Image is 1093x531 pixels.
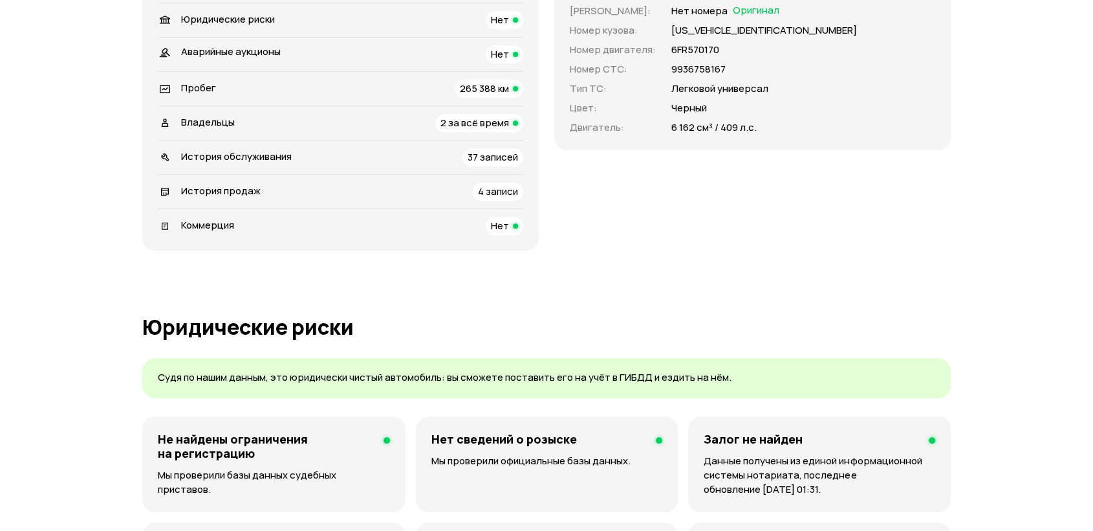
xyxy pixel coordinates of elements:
[671,62,726,76] p: 9936758167
[142,315,951,339] h1: Юридические риски
[704,454,935,497] p: Данные получены из единой информационной системы нотариата, последнее обновление [DATE] 01:31.
[491,13,509,27] span: Нет
[431,432,577,446] h4: Нет сведений о розыске
[704,432,803,446] h4: Залог не найден
[181,45,281,58] span: Аварийные аукционы
[491,47,509,61] span: Нет
[181,81,216,95] span: Пробег
[440,116,509,130] span: 2 за всё время
[671,4,728,18] p: Нет номера
[671,82,768,96] p: Легковой универсал
[570,23,656,38] p: Номер кузова :
[158,371,935,385] p: Судя по нашим данным, это юридически чистый автомобиль: вы сможете поставить его на учёт в ГИБДД ...
[460,82,509,95] span: 265 388 км
[570,120,656,135] p: Двигатель :
[671,23,857,38] p: [US_VEHICLE_IDENTIFICATION_NUMBER]
[478,185,518,198] span: 4 записи
[431,454,663,468] p: Мы проверили официальные базы данных.
[181,12,275,26] span: Юридические риски
[570,82,656,96] p: Тип ТС :
[733,4,779,18] span: Оригинал
[158,468,390,497] p: Мы проверили базы данных судебных приставов.
[181,150,292,163] span: История обслуживания
[671,120,757,135] p: 6 162 см³ / 409 л.с.
[570,62,656,76] p: Номер СТС :
[570,43,656,57] p: Номер двигателя :
[671,101,707,115] p: Черный
[491,219,509,232] span: Нет
[671,43,719,57] p: 6FR570170
[158,432,373,460] h4: Не найдены ограничения на регистрацию
[181,218,234,232] span: Коммерция
[570,4,656,18] p: [PERSON_NAME] :
[181,184,261,198] span: История продаж
[468,150,518,164] span: 37 записей
[570,101,656,115] p: Цвет :
[181,115,235,129] span: Владельцы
